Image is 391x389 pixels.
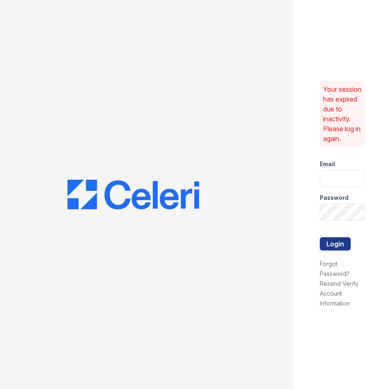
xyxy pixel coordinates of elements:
[320,260,349,277] a: Forgot Password?
[320,160,335,168] label: Email
[320,194,349,202] label: Password
[323,84,362,144] p: Your session has expired due to inactivity. Please log in again.
[320,237,351,250] button: Login
[320,280,358,307] a: Resend Verify Account Information
[67,180,199,209] img: CE_Logo_Blue-a8612792a0a2168367f1c8372b55b34899dd931a85d93a1a3d3e32e68fde9ad4.png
